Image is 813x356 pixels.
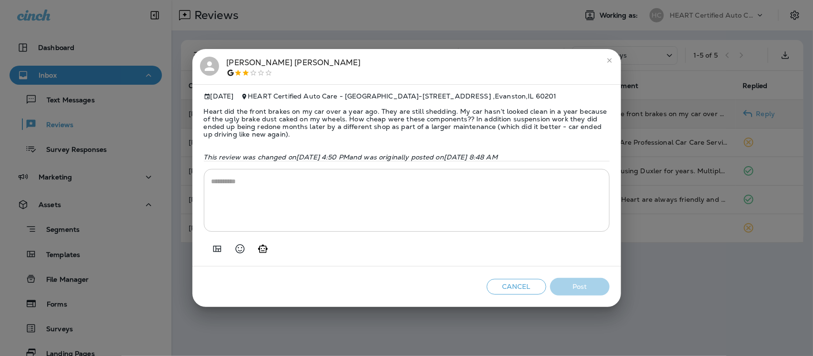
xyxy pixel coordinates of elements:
span: Heart did the front brakes on my car over a year ago. They are still shedding. My car hasn’t look... [204,100,610,146]
span: HEART Certified Auto Care - [GEOGRAPHIC_DATA] - [STREET_ADDRESS] , Evanston , IL 60201 [248,92,556,100]
button: Cancel [487,279,546,295]
p: This review was changed on [DATE] 4:50 PM [204,153,610,161]
span: and was originally posted on [DATE] 8:48 AM [349,153,498,161]
span: [DATE] [204,92,234,100]
div: [PERSON_NAME] [PERSON_NAME] [227,57,361,77]
button: Select an emoji [231,239,250,258]
button: Add in a premade template [208,239,227,258]
button: close [602,53,617,68]
button: Generate AI response [253,239,272,258]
